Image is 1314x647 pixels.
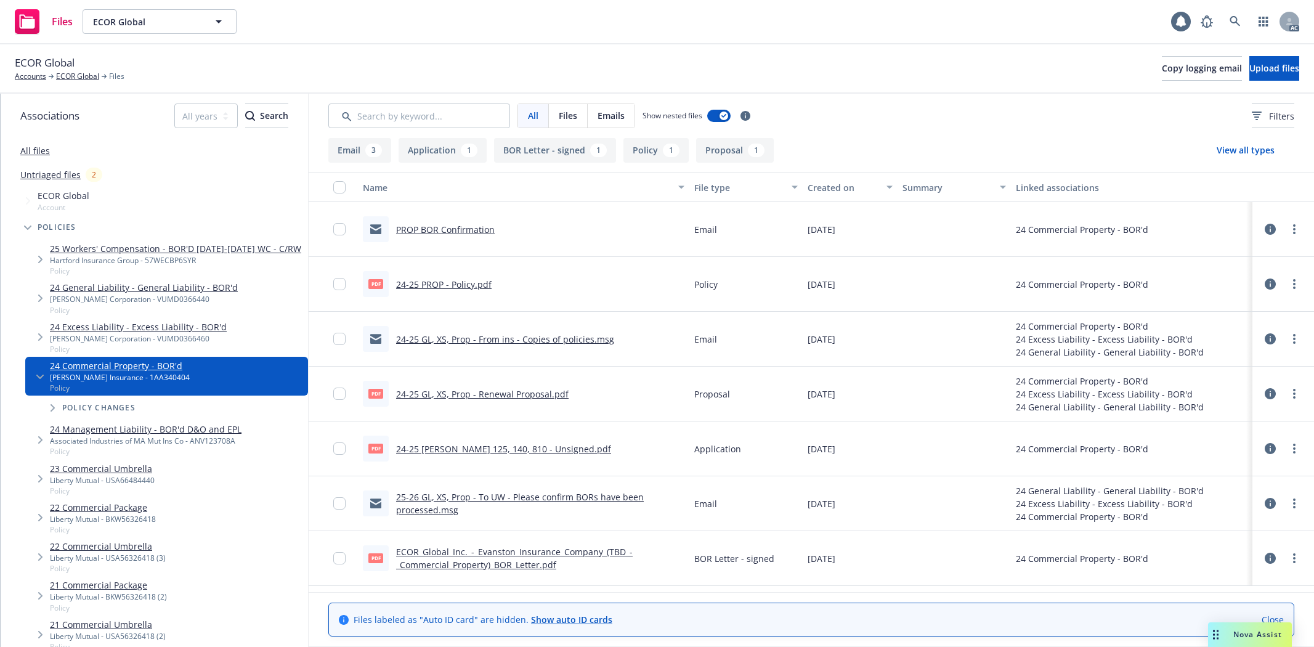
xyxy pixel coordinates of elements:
[396,443,611,455] a: 24-25 [PERSON_NAME] 125, 140, 810 - Unsigned.pdf
[333,181,346,193] input: Select all
[333,552,346,564] input: Toggle Row Selected
[50,514,156,524] div: Liberty Mutual - BKW56326418
[56,71,99,82] a: ECOR Global
[531,614,612,625] a: Show auto ID cards
[396,491,644,516] a: 25-26 GL, XS, Prop - To UW - Please confirm BORs have been processed.msg
[50,242,301,255] a: 25 Workers' Compensation - BOR'D [DATE]-[DATE] WC - C/RW
[1162,62,1242,74] span: Copy logging email
[368,553,383,563] span: pdf
[1233,629,1282,640] span: Nova Assist
[50,501,156,514] a: 22 Commercial Package
[396,333,614,345] a: 24-25 GL, XS, Prop - From ins - Copies of policies.msg
[50,436,241,446] div: Associated Industries of MA Mut Ins Co - ANV123708A
[1269,110,1294,123] span: Filters
[1016,333,1204,346] div: 24 Excess Liability - Excess Liability - BOR'd
[50,281,238,294] a: 24 General Liability - General Liability - BOR'd
[50,618,166,631] a: 21 Commercial Umbrella
[1287,496,1302,511] a: more
[1287,222,1302,237] a: more
[694,181,784,194] div: File type
[38,189,89,202] span: ECOR Global
[1016,388,1204,401] div: 24 Excess Liability - Excess Liability - BOR'd
[396,388,569,400] a: 24-25 GL, XS, Prop - Renewal Proposal.pdf
[10,4,78,39] a: Files
[689,173,803,202] button: File type
[363,181,671,194] div: Name
[50,592,167,602] div: Liberty Mutual - BKW56326418 (2)
[50,579,167,592] a: 21 Commercial Package
[1208,622,1223,647] div: Drag to move
[333,333,346,345] input: Toggle Row Selected
[50,255,301,266] div: Hartford Insurance Group - 57WECBP6SYR
[598,109,625,122] span: Emails
[902,181,992,194] div: Summary
[20,145,50,157] a: All files
[396,224,495,235] a: PROP BOR Confirmation
[328,104,510,128] input: Search by keyword...
[1287,332,1302,346] a: more
[623,138,689,163] button: Policy
[696,138,774,163] button: Proposal
[898,173,1011,202] button: Summary
[1287,441,1302,456] a: more
[368,389,383,398] span: pdf
[38,202,89,213] span: Account
[50,462,155,475] a: 23 Commercial Umbrella
[328,138,391,163] button: Email
[1208,622,1292,647] button: Nova Assist
[20,108,79,124] span: Associations
[50,333,227,344] div: [PERSON_NAME] Corporation - VUMD0366460
[694,388,730,401] span: Proposal
[808,552,835,565] span: [DATE]
[333,223,346,235] input: Toggle Row Selected
[808,333,835,346] span: [DATE]
[1016,223,1148,236] div: 24 Commercial Property - BOR'd
[1162,56,1242,81] button: Copy logging email
[50,553,166,563] div: Liberty Mutual - USA56326418 (3)
[109,71,124,82] span: Files
[643,110,702,121] span: Show nested files
[62,404,136,412] span: Policy changes
[694,333,717,346] span: Email
[20,168,81,181] a: Untriaged files
[1016,484,1204,497] div: 24 General Liability - General Liability - BOR'd
[1016,442,1148,455] div: 24 Commercial Property - BOR'd
[358,173,689,202] button: Name
[50,540,166,553] a: 22 Commercial Umbrella
[1016,320,1204,333] div: 24 Commercial Property - BOR'd
[1016,346,1204,359] div: 24 General Liability - General Liability - BOR'd
[50,320,227,333] a: 24 Excess Liability - Excess Liability - BOR'd
[245,104,288,128] div: Search
[399,138,487,163] button: Application
[15,55,75,71] span: ECOR Global
[396,546,633,571] a: ECOR_Global_Inc._-_Evanston_Insurance_Company_(TBD_-_Commercial_Property)_BOR_Letter.pdf
[50,372,190,383] div: [PERSON_NAME] Insurance - 1AA340404
[803,173,898,202] button: Created on
[1011,173,1252,202] button: Linked associations
[694,497,717,510] span: Email
[86,168,102,182] div: 2
[1252,104,1294,128] button: Filters
[1016,401,1204,413] div: 24 General Liability - General Liability - BOR'd
[50,266,301,276] span: Policy
[333,442,346,455] input: Toggle Row Selected
[50,305,238,315] span: Policy
[15,71,46,82] a: Accounts
[1252,110,1294,123] span: Filters
[590,144,607,157] div: 1
[1016,552,1148,565] div: 24 Commercial Property - BOR'd
[1016,510,1204,523] div: 24 Commercial Property - BOR'd
[50,446,241,457] span: Policy
[1197,138,1294,163] button: View all types
[1016,278,1148,291] div: 24 Commercial Property - BOR'd
[50,294,238,304] div: [PERSON_NAME] Corporation - VUMD0366440
[50,423,241,436] a: 24 Management Liability - BOR'd D&O and EPL
[50,359,190,372] a: 24 Commercial Property - BOR'd
[1262,613,1284,626] a: Close
[461,144,477,157] div: 1
[245,104,288,128] button: SearchSearch
[694,442,741,455] span: Application
[368,279,383,288] span: pdf
[694,223,717,236] span: Email
[559,109,577,122] span: Files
